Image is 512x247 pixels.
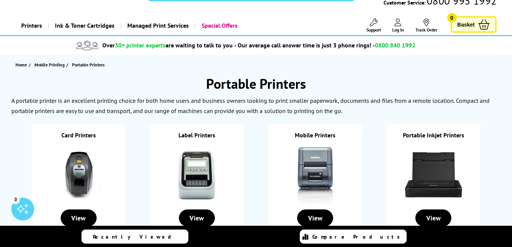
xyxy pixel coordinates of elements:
span: Mobile Printing [34,61,64,69]
span: Basket [457,19,475,30]
h1: Portable Printers [8,75,504,93]
a: Mobile Printing [34,61,66,69]
div: 3 [11,195,20,203]
img: Label Printers [168,146,225,203]
a: Mobile Printers [295,131,335,139]
span: Over are waiting to talk to you [102,41,233,49]
a: View [61,214,97,222]
a: Printers [16,16,48,35]
div: View [61,209,97,227]
span: 0 [447,13,457,22]
span: - Our average call answer time is just 3 phone rings! - [234,41,415,49]
a: View [297,214,333,222]
div: View [415,209,451,227]
p: A portable printer is an excellent printing choice for both home users and business owners lookin... [11,97,490,115]
img: Portable Inkjet Printers [405,146,462,203]
img: Mobile Printers [287,146,344,203]
span: Portable Printers [72,62,105,68]
a: Compare Products [300,230,407,244]
a: Special Offers [194,16,243,35]
a: Support [366,19,381,33]
div: View [297,209,333,227]
span: 30+ printer experts [115,41,166,49]
span: Log In [392,27,404,33]
a: Card Printers [61,131,96,139]
a: Home [16,61,29,69]
span: Ink & Toner Cartridges [55,16,114,35]
span: Compare Products [312,233,404,240]
a: Ink & Toner Cartridges [48,16,120,35]
div: View [179,209,215,227]
img: Card Printers [50,146,107,203]
span: 0800 840 1992 [375,41,415,49]
a: Portable Inkjet Printers [403,131,464,139]
a: Recently Viewed [81,230,188,244]
a: Log In [392,19,404,33]
a: Label Printers [178,131,215,139]
a: Basket 0 [451,16,497,33]
span: Support [366,27,381,33]
a: View [415,214,451,222]
span: Recently Viewed [93,233,179,240]
a: Track Order [415,19,437,33]
a: View [179,214,215,222]
a: Managed Print Services [120,16,194,35]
